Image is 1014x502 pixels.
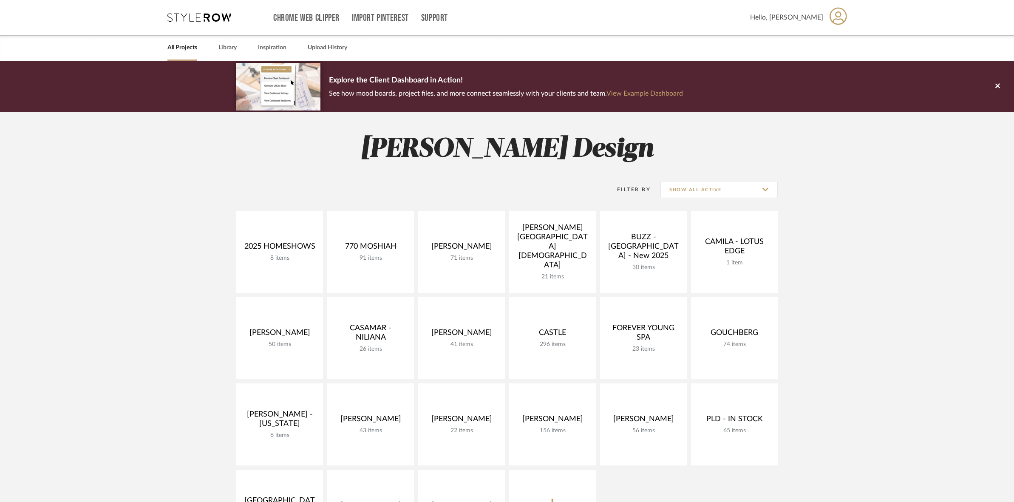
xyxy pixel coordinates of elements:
[750,12,823,23] span: Hello, [PERSON_NAME]
[516,341,589,348] div: 296 items
[425,414,498,427] div: [PERSON_NAME]
[606,185,651,194] div: Filter By
[607,323,680,346] div: FOREVER YOUNG SPA
[606,90,683,97] a: View Example Dashboard
[607,414,680,427] div: [PERSON_NAME]
[516,223,589,273] div: [PERSON_NAME][GEOGRAPHIC_DATA][DEMOGRAPHIC_DATA]
[167,42,197,54] a: All Projects
[329,74,683,88] p: Explore the Client Dashboard in Action!
[334,414,407,427] div: [PERSON_NAME]
[273,14,340,22] a: Chrome Web Clipper
[607,233,680,264] div: BUZZ - [GEOGRAPHIC_DATA] - New 2025
[516,328,589,341] div: CASTLE
[201,133,813,165] h2: [PERSON_NAME] Design
[516,427,589,434] div: 156 items
[334,323,407,346] div: CASAMAR - NILIANA
[607,264,680,271] div: 30 items
[698,259,771,267] div: 1 item
[334,242,407,255] div: 770 MOSHIAH
[236,63,320,110] img: d5d033c5-7b12-40c2-a960-1ecee1989c38.png
[607,427,680,434] div: 56 items
[698,328,771,341] div: GOUCHBERG
[421,14,448,22] a: Support
[516,414,589,427] div: [PERSON_NAME]
[607,346,680,353] div: 23 items
[243,255,316,262] div: 8 items
[425,328,498,341] div: [PERSON_NAME]
[329,88,683,99] p: See how mood boards, project files, and more connect seamlessly with your clients and team.
[243,341,316,348] div: 50 items
[425,242,498,255] div: [PERSON_NAME]
[308,42,347,54] a: Upload History
[334,346,407,353] div: 26 items
[334,427,407,434] div: 43 items
[698,414,771,427] div: PLD - IN STOCK
[258,42,286,54] a: Inspiration
[698,341,771,348] div: 74 items
[243,328,316,341] div: [PERSON_NAME]
[352,14,409,22] a: Import Pinterest
[334,255,407,262] div: 91 items
[243,432,316,439] div: 6 items
[243,410,316,432] div: [PERSON_NAME] - [US_STATE]
[243,242,316,255] div: 2025 HOMESHOWS
[218,42,237,54] a: Library
[425,427,498,434] div: 22 items
[516,273,589,281] div: 21 items
[425,341,498,348] div: 41 items
[425,255,498,262] div: 71 items
[698,427,771,434] div: 65 items
[698,237,771,259] div: CAMILA - LOTUS EDGE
